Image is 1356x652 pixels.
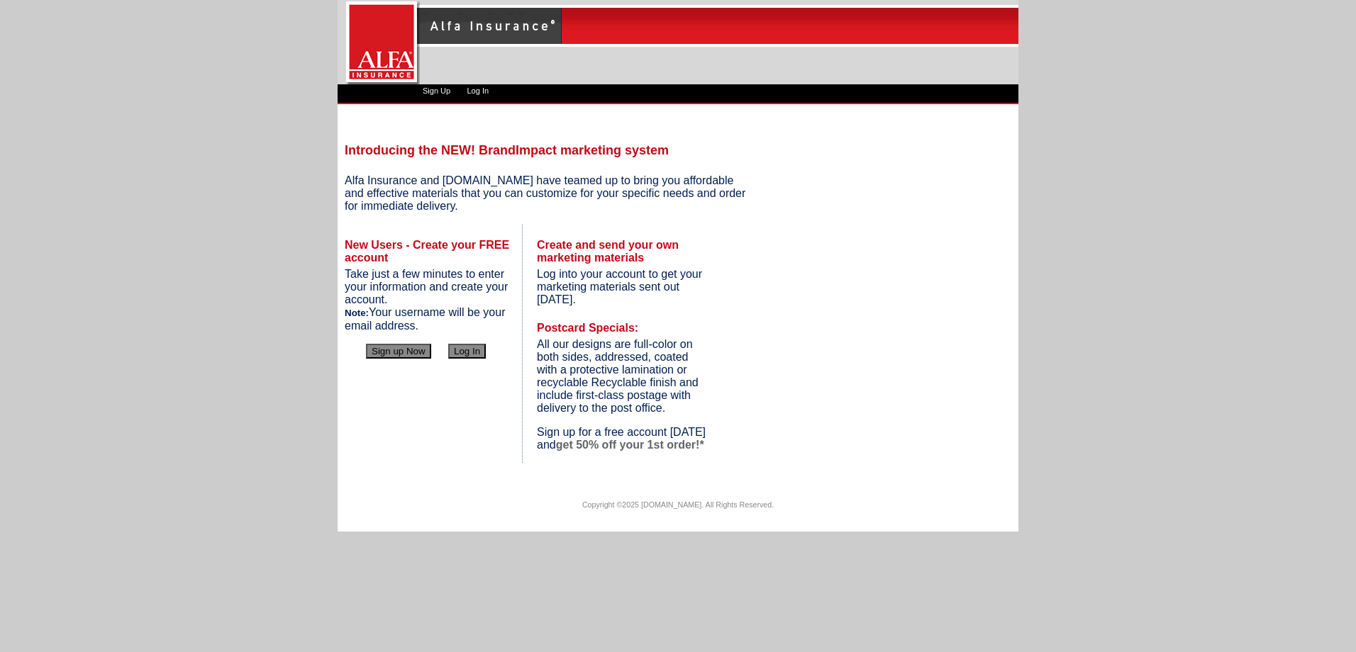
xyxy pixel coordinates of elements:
p: Alfa Insurance and [DOMAIN_NAME] have teamed up to bring you affordable and effective materials t... [345,174,752,213]
h4: Postcard Specials: [537,322,707,335]
h4: New Users - Create your FREE account [345,239,515,264]
p: All our designs are full-color on both sides, addressed, coated with a protective lamination or r... [537,338,707,415]
p: Sign up for a free account [DATE] and [537,426,707,451]
p: Log into your account to get your marketing materials sent out [DATE]. [537,268,707,306]
small: Note: [345,308,369,318]
h3: Introducing the NEW! BrandImpact marketing system [345,145,752,163]
a: Log In [467,86,489,95]
strong: get 50% off your 1st order!* [556,439,704,451]
h4: Create and send your own marketing materials [537,239,707,264]
a: Sign Up [423,86,450,95]
p: Copyright ©2025 [DOMAIN_NAME]. All Rights Reserved. [338,498,1018,511]
button: Sign up Now [366,344,431,359]
button: Log In [448,344,486,359]
p: Take just a few minutes to enter your information and create your account. Your username will be ... [345,268,515,332]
